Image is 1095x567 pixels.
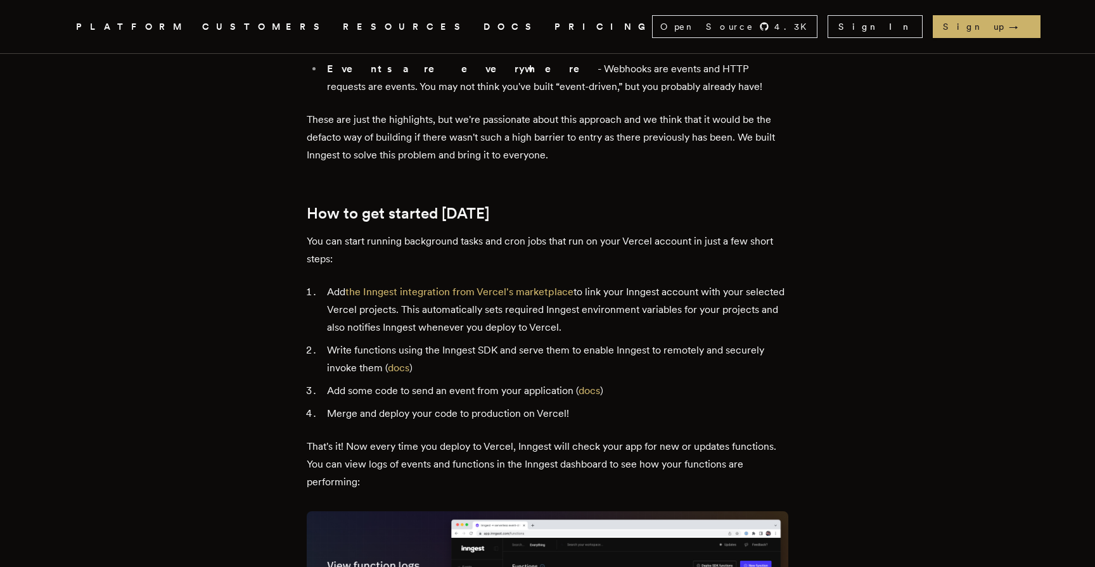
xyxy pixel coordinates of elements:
[307,111,788,164] p: These are just the highlights, but we're passionate about this approach and we think that it woul...
[933,15,1041,38] a: Sign up
[323,405,788,423] li: Merge and deploy your code to production on Vercel!
[307,205,788,222] h2: How to get started [DATE]
[323,283,788,336] li: Add to link your Inngest account with your selected Vercel projects. This automatically sets requ...
[774,20,814,33] span: 4.3 K
[345,286,573,298] a: the Inngest integration from Vercel's marketplace
[579,385,600,397] a: docs
[483,19,539,35] a: DOCS
[307,438,788,491] p: That's it! Now every time you deploy to Vercel, Inngest will check your app for new or updates fu...
[828,15,923,38] a: Sign In
[202,19,328,35] a: CUSTOMERS
[343,19,468,35] button: RESOURCES
[327,63,598,75] strong: Events are everywhere
[1009,20,1030,33] span: →
[76,19,187,35] button: PLATFORM
[554,19,652,35] a: PRICING
[660,20,754,33] span: Open Source
[323,382,788,400] li: Add some code to send an event from your application ( )
[307,233,788,268] p: You can start running background tasks and cron jobs that run on your Vercel account in just a fe...
[323,60,788,96] li: - Webhooks are events and HTTP requests are events. You may not think you've built “event-driven,...
[323,341,788,377] li: Write functions using the Inngest SDK and serve them to enable Inngest to remotely and securely i...
[388,362,409,374] a: docs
